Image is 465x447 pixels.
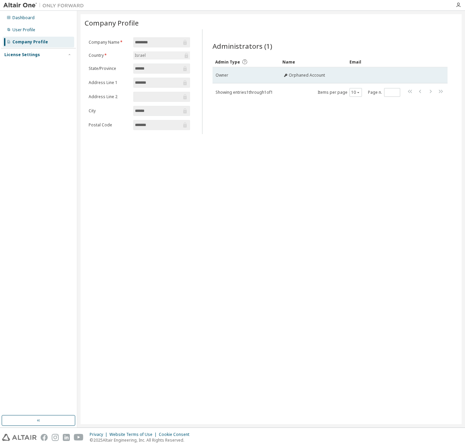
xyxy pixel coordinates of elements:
[89,40,129,45] label: Company Name
[12,27,35,33] div: User Profile
[3,2,87,9] img: Altair One
[282,56,344,67] div: Name
[213,41,272,51] span: Administrators (1)
[318,88,362,97] span: Items per page
[133,51,190,59] div: Israel
[89,66,129,71] label: State/Province
[351,90,360,95] button: 10
[216,89,273,95] span: Showing entries 1 through 1 of 1
[41,434,48,441] img: facebook.svg
[215,59,240,65] span: Admin Type
[4,52,40,57] div: License Settings
[63,434,70,441] img: linkedin.svg
[289,73,325,78] span: Orphaned Account
[109,432,159,437] div: Website Terms of Use
[89,108,129,114] label: City
[2,434,37,441] img: altair_logo.svg
[90,432,109,437] div: Privacy
[89,94,129,99] label: Address Line 2
[74,434,84,441] img: youtube.svg
[216,73,228,78] span: Owner
[89,53,129,58] label: Country
[12,39,48,45] div: Company Profile
[52,434,59,441] img: instagram.svg
[134,52,147,59] div: Israel
[350,56,429,67] div: Email
[90,437,193,443] p: © 2025 Altair Engineering, Inc. All Rights Reserved.
[89,122,129,128] label: Postal Code
[12,15,35,21] div: Dashboard
[159,432,193,437] div: Cookie Consent
[368,88,400,97] span: Page n.
[89,80,129,85] label: Address Line 1
[85,18,139,28] span: Company Profile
